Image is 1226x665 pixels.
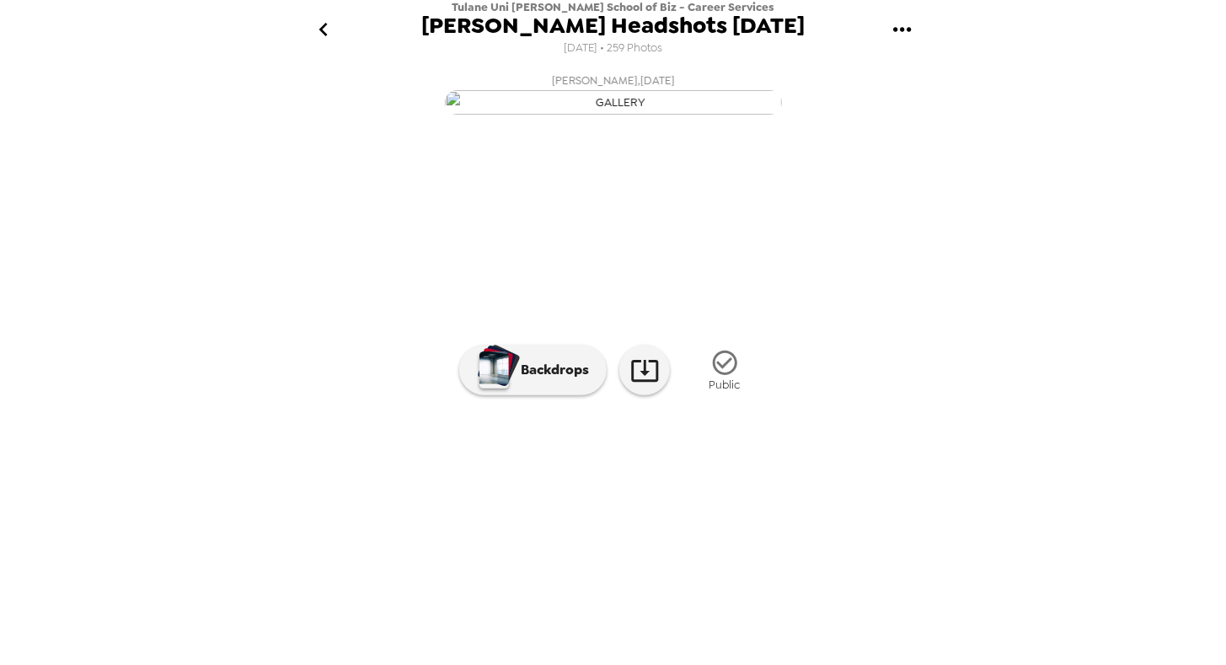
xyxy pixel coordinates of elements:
[709,378,741,392] span: Public
[297,3,351,57] button: go back
[421,14,805,37] span: [PERSON_NAME] Headshots [DATE]
[276,66,950,120] button: [PERSON_NAME],[DATE]
[875,3,930,57] button: gallery menu
[564,37,662,60] span: [DATE] • 259 Photos
[459,345,607,395] button: Backdrops
[512,360,589,380] p: Backdrops
[683,339,767,402] button: Public
[445,90,782,115] img: gallery
[686,458,814,545] img: gallery
[822,458,950,545] img: gallery
[552,71,675,90] span: [PERSON_NAME] , [DATE]
[549,458,677,545] img: gallery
